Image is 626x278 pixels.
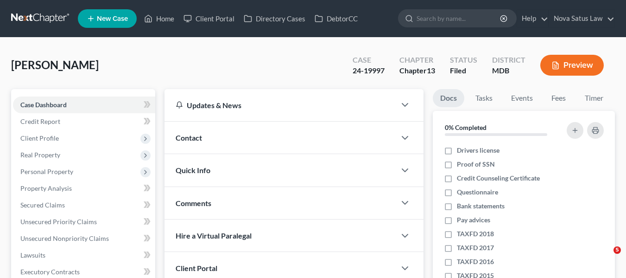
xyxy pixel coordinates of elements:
[176,166,210,175] span: Quick Info
[13,113,155,130] a: Credit Report
[20,268,80,276] span: Executory Contracts
[457,160,495,169] span: Proof of SSN
[457,243,494,252] span: TAXFD 2017
[20,184,72,192] span: Property Analysis
[540,55,604,76] button: Preview
[176,133,202,142] span: Contact
[457,201,505,211] span: Bank statements
[517,10,548,27] a: Help
[399,55,435,65] div: Chapter
[176,264,217,272] span: Client Portal
[353,65,385,76] div: 24-19997
[13,213,155,230] a: Unsecured Priority Claims
[353,55,385,65] div: Case
[427,66,435,75] span: 13
[613,246,621,254] span: 5
[457,174,540,183] span: Credit Counseling Certificate
[176,100,385,110] div: Updates & News
[457,146,500,155] span: Drivers license
[13,247,155,264] a: Lawsuits
[176,199,211,207] span: Comments
[20,101,67,109] span: Case Dashboard
[594,246,617,269] iframe: Intercom live chat
[433,89,464,107] a: Docs
[20,168,73,175] span: Personal Property
[20,234,109,242] span: Unsecured Nonpriority Claims
[492,55,525,65] div: District
[457,257,494,266] span: TAXFD 2016
[450,65,477,76] div: Filed
[13,230,155,247] a: Unsecured Nonpriority Claims
[417,10,501,27] input: Search by name...
[13,197,155,213] a: Secured Claims
[20,151,60,159] span: Real Property
[544,89,574,107] a: Fees
[20,251,45,259] span: Lawsuits
[20,201,65,209] span: Secured Claims
[310,10,362,27] a: DebtorCC
[468,89,500,107] a: Tasks
[11,58,99,71] span: [PERSON_NAME]
[97,15,128,22] span: New Case
[139,10,179,27] a: Home
[450,55,477,65] div: Status
[457,187,498,197] span: Questionnaire
[577,89,611,107] a: Timer
[20,218,97,226] span: Unsecured Priority Claims
[13,97,155,113] a: Case Dashboard
[20,117,60,125] span: Credit Report
[179,10,239,27] a: Client Portal
[445,123,487,131] strong: 0% Completed
[457,215,490,225] span: Pay advices
[549,10,614,27] a: Nova Satus Law
[20,134,59,142] span: Client Profile
[13,180,155,197] a: Property Analysis
[176,231,252,240] span: Hire a Virtual Paralegal
[504,89,540,107] a: Events
[399,65,435,76] div: Chapter
[457,229,494,239] span: TAXFD 2018
[492,65,525,76] div: MDB
[239,10,310,27] a: Directory Cases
